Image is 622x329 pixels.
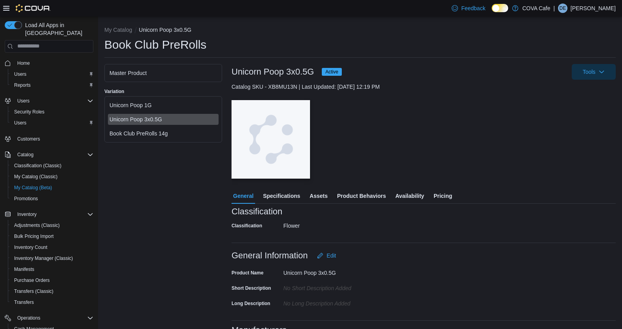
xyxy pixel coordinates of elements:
span: Operations [17,315,40,321]
span: Adjustments (Classic) [11,221,93,230]
span: Reports [11,80,93,90]
button: My Catalog [104,27,132,33]
span: My Catalog (Classic) [11,172,93,181]
div: Book Club PreRolls 14g [109,130,217,137]
button: My Catalog (Beta) [8,182,97,193]
h1: Book Club PreRolls [104,37,206,53]
span: Dark Mode [492,12,492,13]
button: Operations [2,313,97,324]
span: Feedback [461,4,485,12]
span: General [233,188,254,204]
input: Dark Mode [492,4,508,12]
p: | [553,4,555,13]
a: Adjustments (Classic) [11,221,63,230]
span: Users [14,120,26,126]
a: Inventory Count [11,243,51,252]
span: Inventory Manager (Classic) [14,255,73,261]
div: Dave Emmett [558,4,567,13]
span: Catalog [14,150,93,159]
div: Unicorn Poop 3x0.5G [283,267,389,276]
span: Transfers [14,299,34,305]
span: Transfers [11,298,93,307]
span: Load All Apps in [GEOGRAPHIC_DATA] [22,21,93,37]
a: Customers [14,134,43,144]
span: My Catalog (Classic) [14,174,58,180]
button: Transfers (Classic) [8,286,97,297]
span: Catalog [17,152,33,158]
div: No Long Description added [283,297,389,307]
button: Adjustments (Classic) [8,220,97,231]
span: Users [14,96,93,106]
a: Users [11,69,29,79]
span: Specifications [263,188,300,204]
button: Inventory [2,209,97,220]
span: Reports [14,82,31,88]
button: Tools [572,64,616,80]
button: Classification (Classic) [8,160,97,171]
span: Purchase Orders [11,276,93,285]
label: Classification [232,223,262,229]
button: Inventory [14,210,40,219]
button: My Catalog (Classic) [8,171,97,182]
div: Catalog SKU - XB8MU13N | Last Updated: [DATE] 12:19 PM [232,83,616,91]
button: Unicorn Poop 3x0.5G [139,27,192,33]
a: Bulk Pricing Import [11,232,57,241]
span: Pricing [434,188,452,204]
div: Unicorn Poop 1G [109,101,217,109]
a: Promotions [11,194,41,203]
p: COVA Cafe [522,4,550,13]
span: Tools [583,68,596,76]
button: Edit [314,248,339,263]
span: Assets [310,188,328,204]
span: Users [11,118,93,128]
button: Bulk Pricing Import [8,231,97,242]
button: Customers [2,133,97,144]
div: Unicorn Poop 3x0.5G [109,115,217,123]
button: Users [8,117,97,128]
span: Manifests [11,265,93,274]
div: Flower [283,219,389,229]
button: Catalog [2,149,97,160]
span: Users [14,71,26,77]
button: Transfers [8,297,97,308]
span: Availability [395,188,424,204]
span: Active [325,68,338,75]
span: Inventory Count [14,244,47,250]
span: Customers [17,136,40,142]
span: Users [17,98,29,104]
label: Short Description [232,285,271,291]
a: My Catalog (Classic) [11,172,61,181]
label: Variation [104,88,124,95]
p: [PERSON_NAME] [571,4,616,13]
button: Promotions [8,193,97,204]
button: Users [2,95,97,106]
a: My Catalog (Beta) [11,183,55,192]
span: Bulk Pricing Import [14,233,54,239]
img: Image for Cova Placeholder [232,100,310,179]
button: Operations [14,313,44,323]
span: Promotions [14,196,38,202]
button: Users [14,96,33,106]
div: No Short Description added [283,282,389,291]
a: Transfers (Classic) [11,287,57,296]
button: Manifests [8,264,97,275]
button: Catalog [14,150,36,159]
span: Active [322,68,342,76]
span: Product Behaviors [337,188,386,204]
nav: An example of EuiBreadcrumbs [104,26,616,35]
span: Customers [14,134,93,144]
span: Promotions [11,194,93,203]
span: Classification (Classic) [14,163,62,169]
label: Product Name [232,270,263,276]
span: Purchase Orders [14,277,50,283]
a: Home [14,58,33,68]
span: Home [14,58,93,68]
span: Inventory Count [11,243,93,252]
span: Classification (Classic) [11,161,93,170]
span: Operations [14,313,93,323]
button: Inventory Count [8,242,97,253]
span: Inventory Manager (Classic) [11,254,93,263]
span: Edit [327,252,336,260]
span: Users [11,69,93,79]
a: Users [11,118,29,128]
